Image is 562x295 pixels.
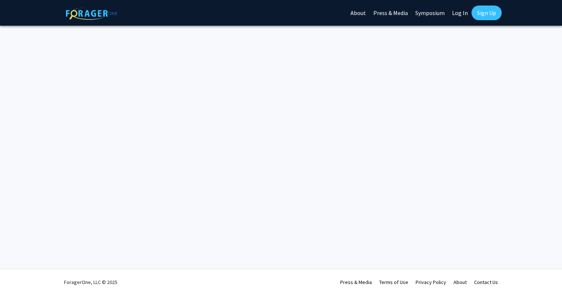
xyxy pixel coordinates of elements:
[66,7,117,20] img: ForagerOne Logo
[472,6,502,20] a: Sign Up
[340,279,372,285] a: Press & Media
[474,279,498,285] a: Contact Us
[453,279,467,285] a: About
[416,279,446,285] a: Privacy Policy
[379,279,408,285] a: Terms of Use
[64,269,117,295] div: ForagerOne, LLC © 2025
